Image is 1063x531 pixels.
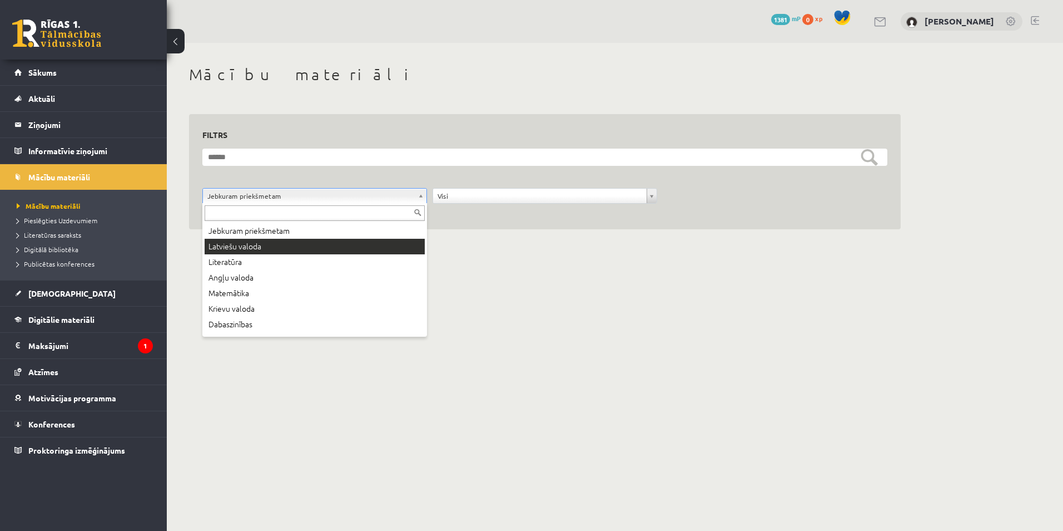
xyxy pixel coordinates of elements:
[205,301,425,317] div: Krievu valoda
[205,317,425,332] div: Dabaszinības
[205,223,425,239] div: Jebkuram priekšmetam
[205,332,425,348] div: Datorika
[205,286,425,301] div: Matemātika
[205,254,425,270] div: Literatūra
[205,270,425,286] div: Angļu valoda
[205,239,425,254] div: Latviešu valoda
